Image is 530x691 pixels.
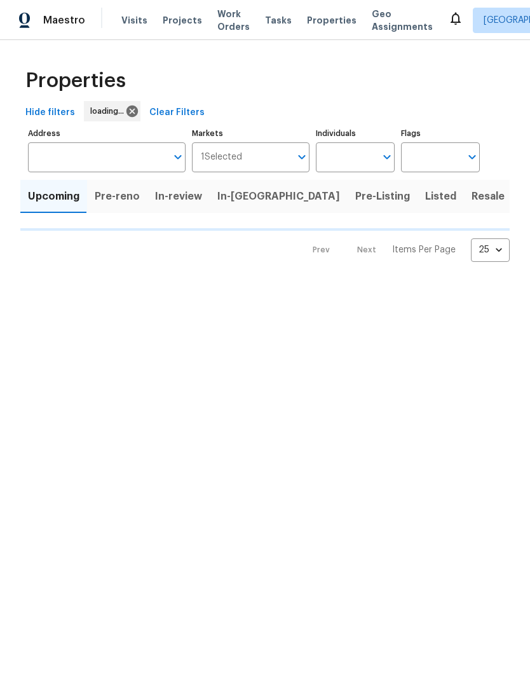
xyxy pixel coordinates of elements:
[265,16,292,25] span: Tasks
[401,130,480,137] label: Flags
[95,188,140,205] span: Pre-reno
[121,14,147,27] span: Visits
[201,152,242,163] span: 1 Selected
[20,101,80,125] button: Hide filters
[472,188,505,205] span: Resale
[372,8,433,33] span: Geo Assignments
[28,130,186,137] label: Address
[43,14,85,27] span: Maestro
[425,188,456,205] span: Listed
[144,101,210,125] button: Clear Filters
[84,101,140,121] div: loading...
[169,148,187,166] button: Open
[471,233,510,266] div: 25
[392,243,456,256] p: Items Per Page
[378,148,396,166] button: Open
[192,130,310,137] label: Markets
[28,188,79,205] span: Upcoming
[316,130,395,137] label: Individuals
[307,14,357,27] span: Properties
[25,74,126,87] span: Properties
[293,148,311,166] button: Open
[90,105,129,118] span: loading...
[217,8,250,33] span: Work Orders
[149,105,205,121] span: Clear Filters
[217,188,340,205] span: In-[GEOGRAPHIC_DATA]
[463,148,481,166] button: Open
[355,188,410,205] span: Pre-Listing
[163,14,202,27] span: Projects
[155,188,202,205] span: In-review
[25,105,75,121] span: Hide filters
[301,238,510,262] nav: Pagination Navigation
